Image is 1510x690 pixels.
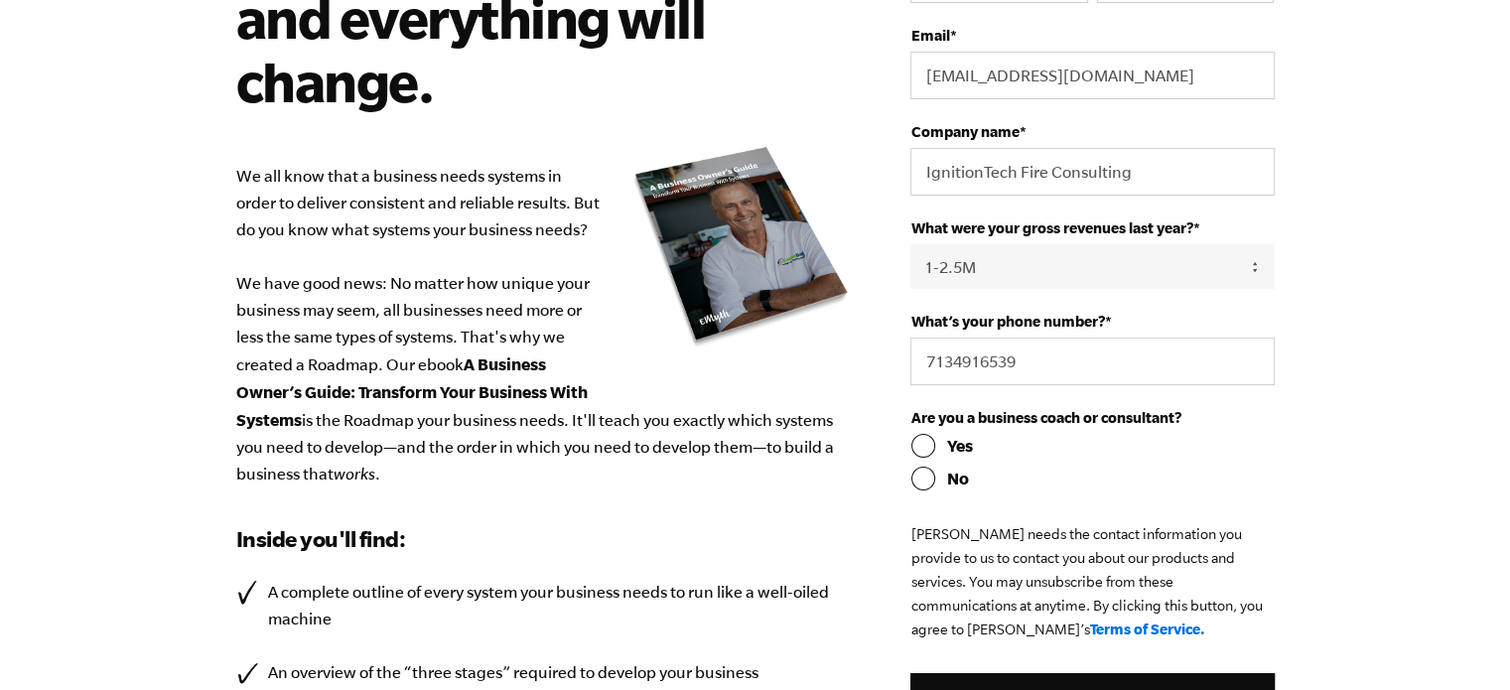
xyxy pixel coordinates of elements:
[334,465,375,483] em: works
[236,163,852,487] p: We all know that a business needs systems in order to deliver consistent and reliable results. Bu...
[910,409,1180,426] span: Are you a business coach or consultant?
[236,659,852,686] li: An overview of the “three stages” required to develop your business
[632,145,851,348] img: new_roadmap_cover_093019
[236,523,852,555] h3: Inside you'll find:
[910,313,1104,330] span: What’s your phone number?
[910,522,1274,641] p: [PERSON_NAME] needs the contact information you provide to us to contact you about our products a...
[236,354,588,429] b: A Business Owner’s Guide: Transform Your Business With Systems
[1411,595,1510,690] iframe: Chat Widget
[910,27,949,44] span: Email
[910,219,1192,236] span: What were your gross revenues last year?
[910,123,1019,140] span: Company name
[1089,621,1204,637] a: Terms of Service.
[236,579,852,632] li: A complete outline of every system your business needs to run like a well-oiled machine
